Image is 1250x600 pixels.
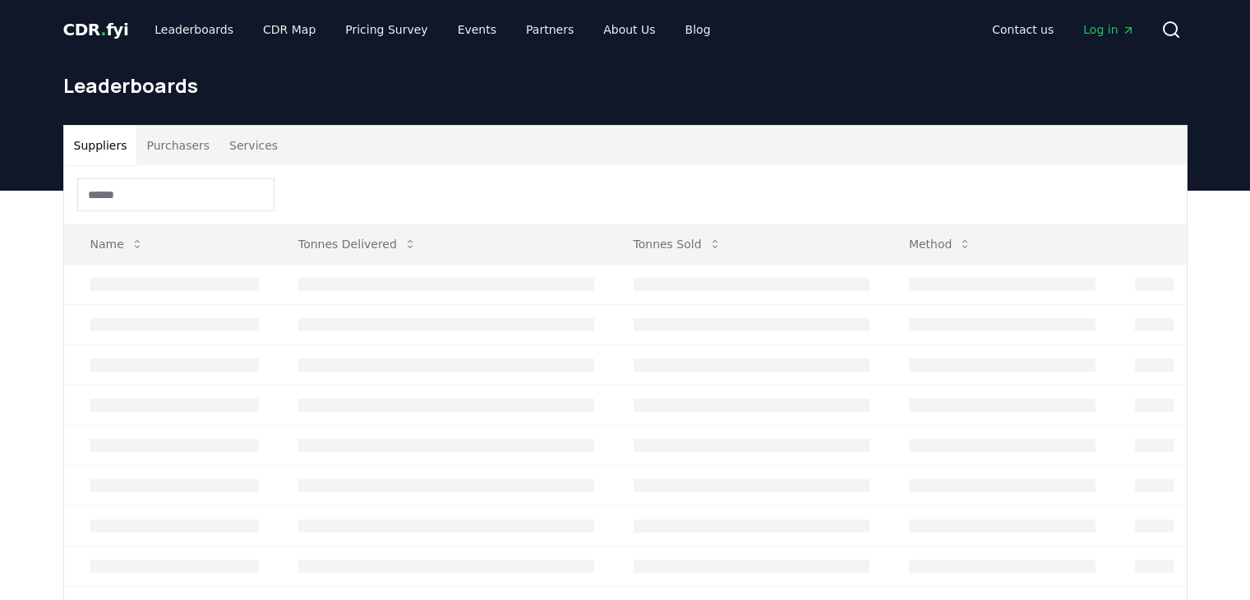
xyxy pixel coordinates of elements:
a: Leaderboards [141,15,247,44]
span: . [100,20,106,39]
button: Method [896,228,985,261]
button: Services [219,126,288,165]
a: CDR.fyi [63,18,129,41]
span: CDR fyi [63,20,129,39]
button: Tonnes Delivered [285,228,430,261]
button: Name [77,228,157,261]
a: About Us [590,15,668,44]
a: Blog [672,15,724,44]
h1: Leaderboards [63,72,1188,99]
button: Suppliers [64,126,137,165]
button: Purchasers [136,126,219,165]
nav: Main [979,15,1147,44]
button: Tonnes Sold [620,228,735,261]
a: Partners [513,15,587,44]
a: Log in [1070,15,1147,44]
span: Log in [1083,21,1134,38]
a: CDR Map [250,15,329,44]
a: Events [445,15,510,44]
a: Contact us [979,15,1067,44]
a: Pricing Survey [332,15,440,44]
nav: Main [141,15,723,44]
